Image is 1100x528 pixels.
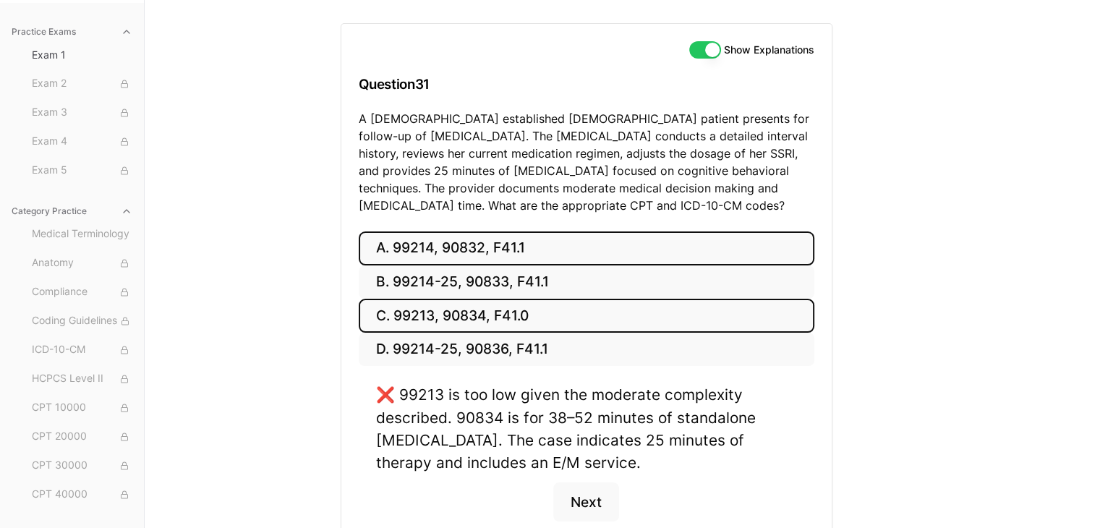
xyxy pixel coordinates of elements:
[32,163,132,179] span: Exam 5
[6,20,138,43] button: Practice Exams
[26,396,138,420] button: CPT 10000
[26,223,138,246] button: Medical Terminology
[32,313,132,329] span: Coding Guidelines
[26,483,138,506] button: CPT 40000
[359,333,814,367] button: D. 99214-25, 90836, F41.1
[6,200,138,223] button: Category Practice
[359,110,814,214] p: A [DEMOGRAPHIC_DATA] established [DEMOGRAPHIC_DATA] patient presents for follow-up of [MEDICAL_DA...
[32,76,132,92] span: Exam 2
[26,310,138,333] button: Coding Guidelines
[724,45,814,55] label: Show Explanations
[359,231,814,265] button: A. 99214, 90832, F41.1
[26,130,138,153] button: Exam 4
[26,281,138,304] button: Compliance
[26,72,138,95] button: Exam 2
[32,458,132,474] span: CPT 30000
[26,367,138,391] button: HCPCS Level II
[32,371,132,387] span: HCPCS Level II
[553,482,619,521] button: Next
[376,383,797,474] div: ❌ 99213 is too low given the moderate complexity described. 90834 is for 38–52 minutes of standal...
[26,252,138,275] button: Anatomy
[26,338,138,362] button: ICD-10-CM
[32,134,132,150] span: Exam 4
[32,48,132,62] span: Exam 1
[32,105,132,121] span: Exam 3
[32,226,132,242] span: Medical Terminology
[26,425,138,448] button: CPT 20000
[32,400,132,416] span: CPT 10000
[359,63,814,106] h3: Question 31
[32,284,132,300] span: Compliance
[26,43,138,67] button: Exam 1
[359,299,814,333] button: C. 99213, 90834, F41.0
[26,159,138,182] button: Exam 5
[32,487,132,503] span: CPT 40000
[359,265,814,299] button: B. 99214-25, 90833, F41.1
[26,101,138,124] button: Exam 3
[32,429,132,445] span: CPT 20000
[26,454,138,477] button: CPT 30000
[32,255,132,271] span: Anatomy
[32,342,132,358] span: ICD-10-CM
